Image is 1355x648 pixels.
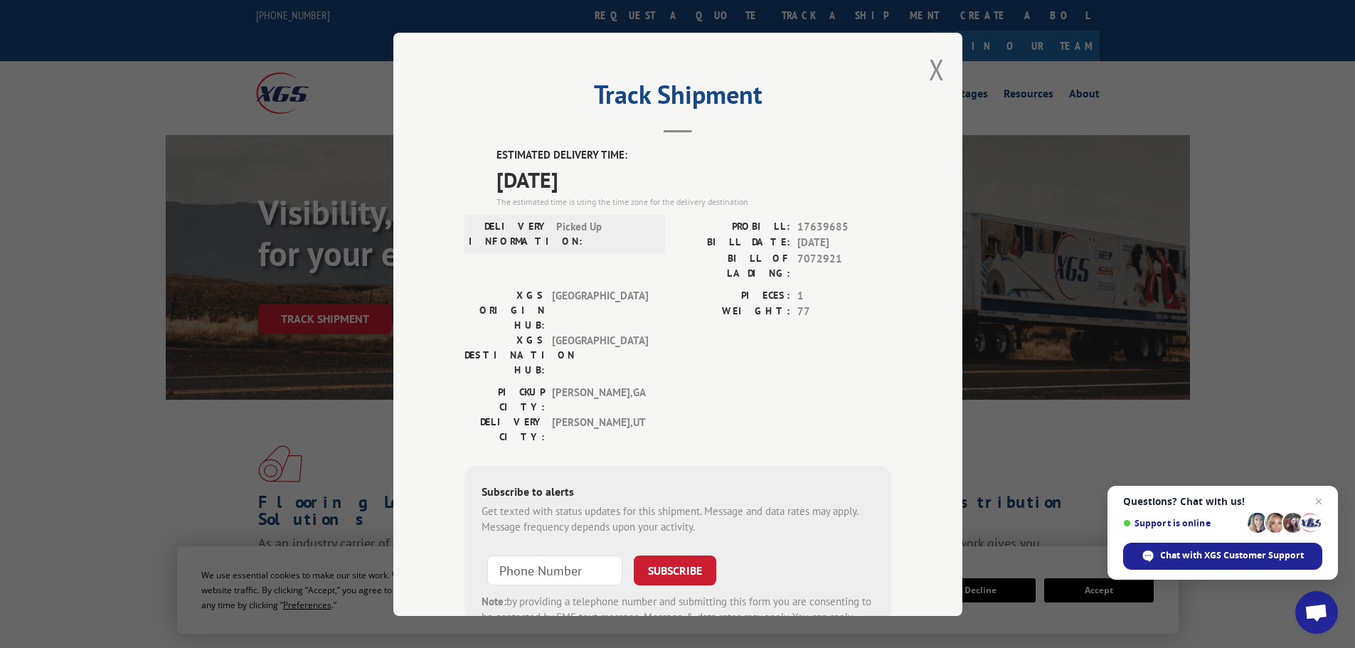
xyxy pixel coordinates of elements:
span: Picked Up [556,218,652,248]
div: Get texted with status updates for this shipment. Message and data rates may apply. Message frequ... [482,503,874,535]
span: [PERSON_NAME] , UT [552,414,648,444]
span: Close chat [1310,493,1327,510]
span: 1 [797,287,891,304]
input: Phone Number [487,555,622,585]
label: PICKUP CITY: [464,384,545,414]
label: DELIVERY INFORMATION: [469,218,549,248]
label: PIECES: [678,287,790,304]
div: by providing a telephone number and submitting this form you are consenting to be contacted by SM... [482,593,874,642]
span: Chat with XGS Customer Support [1160,549,1304,562]
span: Questions? Chat with us! [1123,496,1322,507]
span: [DATE] [797,235,891,251]
span: [PERSON_NAME] , GA [552,384,648,414]
button: Close modal [929,51,945,88]
label: BILL OF LADING: [678,250,790,280]
div: Chat with XGS Customer Support [1123,543,1322,570]
div: The estimated time is using the time zone for the delivery destination. [496,195,891,208]
label: BILL DATE: [678,235,790,251]
label: ESTIMATED DELIVERY TIME: [496,147,891,164]
span: [GEOGRAPHIC_DATA] [552,332,648,377]
label: PROBILL: [678,218,790,235]
button: SUBSCRIBE [634,555,716,585]
span: 77 [797,304,891,320]
span: [DATE] [496,163,891,195]
div: Open chat [1295,591,1338,634]
span: [GEOGRAPHIC_DATA] [552,287,648,332]
label: XGS ORIGIN HUB: [464,287,545,332]
span: Support is online [1123,518,1243,529]
strong: Note: [482,594,506,607]
div: Subscribe to alerts [482,482,874,503]
h2: Track Shipment [464,85,891,112]
span: 17639685 [797,218,891,235]
label: DELIVERY CITY: [464,414,545,444]
span: 7072921 [797,250,891,280]
label: WEIGHT: [678,304,790,320]
label: XGS DESTINATION HUB: [464,332,545,377]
